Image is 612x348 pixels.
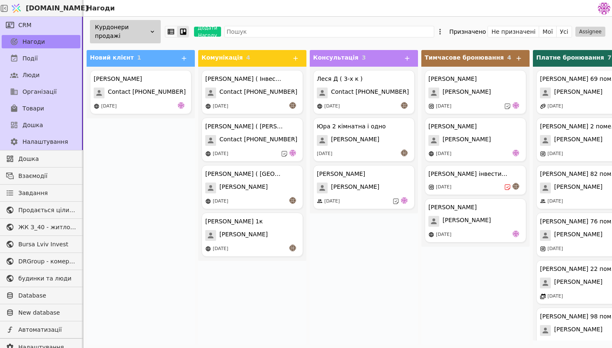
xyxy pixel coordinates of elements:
[401,197,408,204] img: de
[137,54,141,61] span: 1
[428,122,477,131] div: [PERSON_NAME]
[213,103,228,110] div: [DATE]
[436,103,451,110] div: [DATE]
[219,183,268,193] span: [PERSON_NAME]
[205,75,284,83] div: [PERSON_NAME] ( Інвестиція )
[18,172,76,180] span: Взаємодії
[213,198,228,205] div: [DATE]
[18,274,76,283] span: будинки та люди
[547,293,563,300] div: [DATE]
[202,54,243,61] span: Комунікація
[488,26,539,38] button: Не призначені
[22,104,44,113] span: Товари
[2,255,80,268] a: DRGroup - комерційна нерухоомість
[425,118,526,162] div: [PERSON_NAME][PERSON_NAME][DATE]de
[540,103,546,109] img: affiliate-program.svg
[26,3,88,13] span: [DOMAIN_NAME]
[428,151,434,157] img: online-store.svg
[425,70,526,114] div: [PERSON_NAME][PERSON_NAME][DATE]de
[2,186,80,200] a: Завдання
[425,198,526,243] div: [PERSON_NAME][PERSON_NAME][DATE]de
[2,272,80,285] a: будинки та люди
[425,54,504,61] span: Тимчасове бронювання
[289,245,296,251] img: an
[2,35,80,48] a: Нагоди
[205,198,211,204] img: online-store.svg
[219,88,297,98] span: Contact [PHONE_NUMBER]
[331,183,379,193] span: [PERSON_NAME]
[443,88,491,98] span: [PERSON_NAME]
[512,102,519,109] img: de
[90,20,161,43] div: Курдонери продажі
[18,291,76,300] span: Database
[362,54,366,61] span: 3
[205,217,263,226] div: [PERSON_NAME] 1к
[2,85,80,98] a: Організації
[401,102,408,109] img: an
[189,27,221,37] a: Додати Нагоду
[90,70,192,114] div: [PERSON_NAME]Contact [PHONE_NUMBER][DATE]de
[18,21,32,30] span: CRM
[94,103,100,109] img: online-store.svg
[2,289,80,302] a: Database
[512,150,519,156] img: de
[194,27,221,37] button: Додати Нагоду
[436,231,451,238] div: [DATE]
[2,169,80,183] a: Взаємодії
[436,184,451,191] div: [DATE]
[2,306,80,319] a: New database
[2,203,80,217] a: Продається цілий будинок [PERSON_NAME] нерухомість
[540,151,546,157] img: instagram.svg
[313,54,358,61] span: Консультація
[90,54,134,61] span: Новий клієнт
[2,135,80,148] a: Налаштування
[428,75,477,83] div: [PERSON_NAME]
[324,103,340,110] div: [DATE]
[317,122,386,131] div: Юра 2 кімнатна і одно
[2,152,80,165] a: Дошка
[317,150,332,158] div: [DATE]
[205,151,211,157] img: online-store.svg
[443,135,491,146] span: [PERSON_NAME]
[202,213,303,257] div: [PERSON_NAME] 1к[PERSON_NAME][DATE]an
[331,135,379,146] span: [PERSON_NAME]
[22,38,45,46] span: Нагоди
[449,26,486,38] div: Призначено
[547,245,563,253] div: [DATE]
[18,155,76,163] span: Дошка
[224,26,434,38] input: Пошук
[2,18,80,32] a: CRM
[317,170,365,178] div: [PERSON_NAME]
[317,103,323,109] img: online-store.svg
[22,138,68,146] span: Налаштування
[425,165,526,195] div: [PERSON_NAME] інвестиція 1к - 36.6[DATE]an
[219,135,297,146] span: Contact [PHONE_NUMBER]
[317,75,363,83] div: Леся Д ( 3-х к )
[512,183,519,190] img: an
[512,230,519,237] img: de
[547,103,563,110] div: [DATE]
[540,246,546,252] img: instagram.svg
[2,323,80,336] a: Автоматизації
[547,198,563,205] div: [DATE]
[289,197,296,204] img: an
[22,88,57,96] span: Організації
[536,54,604,61] span: Платне бронювання
[83,3,115,13] h2: Нагоди
[213,150,228,158] div: [DATE]
[324,198,340,205] div: [DATE]
[313,165,415,209] div: [PERSON_NAME][PERSON_NAME][DATE]de
[436,150,451,158] div: [DATE]
[428,232,434,238] img: online-store.svg
[540,198,546,204] img: people.svg
[554,88,602,98] span: [PERSON_NAME]
[547,340,563,348] div: [DATE]
[108,88,186,98] span: Contact [PHONE_NUMBER]
[554,135,602,146] span: [PERSON_NAME]
[213,245,228,253] div: [DATE]
[2,52,80,65] a: Події
[428,184,434,190] img: instagram.svg
[607,54,612,61] span: 7
[401,150,408,156] img: an
[575,27,605,37] button: Assignee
